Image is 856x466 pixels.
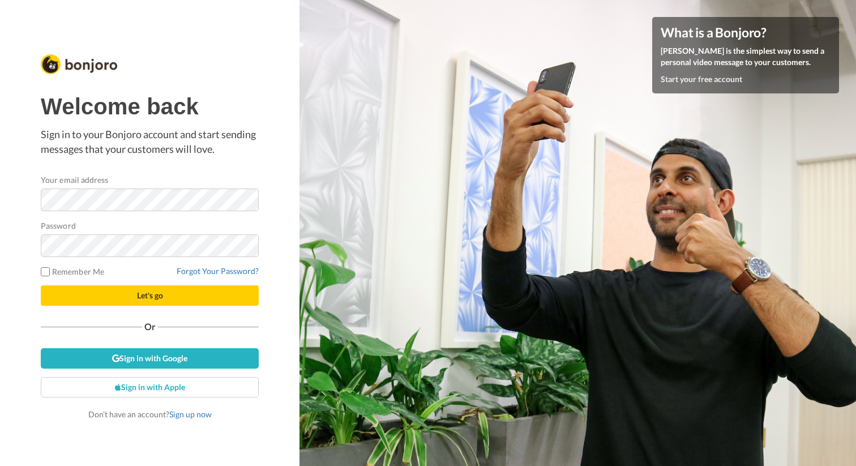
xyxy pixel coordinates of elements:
[661,45,831,68] p: [PERSON_NAME] is the simplest way to send a personal video message to your customers.
[137,290,163,300] span: Let's go
[41,266,104,277] label: Remember Me
[88,409,212,419] span: Don’t have an account?
[661,25,831,40] h4: What is a Bonjoro?
[41,94,259,119] h1: Welcome back
[41,348,259,369] a: Sign in with Google
[41,285,259,306] button: Let's go
[177,266,259,276] a: Forgot Your Password?
[142,323,158,331] span: Or
[41,220,76,232] label: Password
[41,377,259,397] a: Sign in with Apple
[661,74,742,84] a: Start your free account
[41,127,259,156] p: Sign in to your Bonjoro account and start sending messages that your customers will love.
[41,174,108,186] label: Your email address
[169,409,212,419] a: Sign up now
[41,267,50,276] input: Remember Me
